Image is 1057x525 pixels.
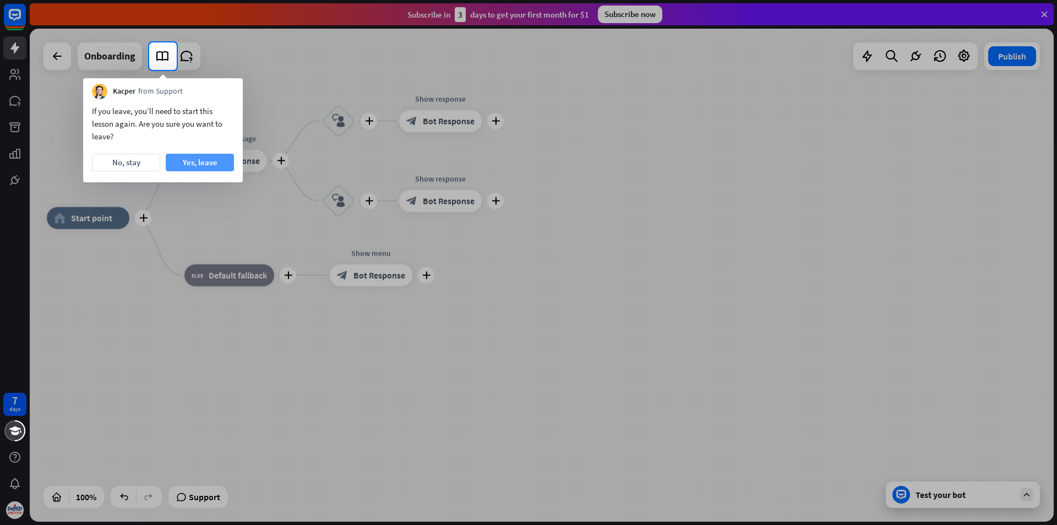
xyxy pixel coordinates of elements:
button: Yes, leave [166,154,234,171]
button: Open LiveChat chat widget [9,4,42,37]
div: If you leave, you’ll need to start this lesson again. Are you sure you want to leave? [92,105,234,143]
span: from Support [138,86,183,97]
span: Kacper [113,86,135,97]
button: No, stay [92,154,160,171]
